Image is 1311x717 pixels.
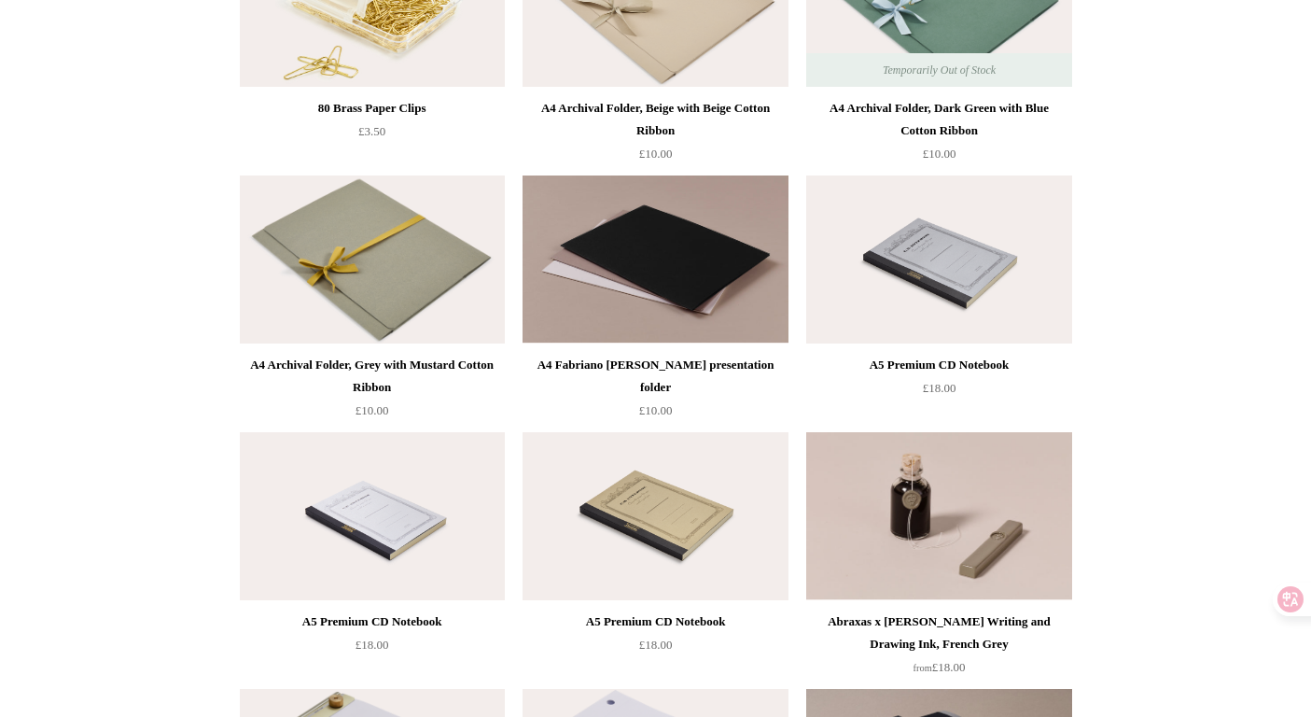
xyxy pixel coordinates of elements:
[806,176,1071,344] a: A5 Premium CD Notebook A5 Premium CD Notebook
[356,403,389,417] span: £10.00
[240,97,505,174] a: 80 Brass Paper Clips £3.50
[523,354,788,430] a: A4 Fabriano [PERSON_NAME] presentation folder £10.00
[244,611,500,633] div: A5 Premium CD Notebook
[240,432,505,600] img: A5 Premium CD Notebook
[806,432,1071,600] a: Abraxas x Steve Harrison Writing and Drawing Ink, French Grey Abraxas x Steve Harrison Writing an...
[240,432,505,600] a: A5 Premium CD Notebook A5 Premium CD Notebook
[639,638,673,652] span: £18.00
[923,381,956,395] span: £18.00
[806,97,1071,174] a: A4 Archival Folder, Dark Green with Blue Cotton Ribbon £10.00
[806,611,1071,687] a: Abraxas x [PERSON_NAME] Writing and Drawing Ink, French Grey from£18.00
[523,176,788,344] a: A4 Fabriano Murillo presentation folder A4 Fabriano Murillo presentation folder
[244,97,500,119] div: 80 Brass Paper Clips
[806,354,1071,430] a: A5 Premium CD Notebook £18.00
[806,432,1071,600] img: Abraxas x Steve Harrison Writing and Drawing Ink, French Grey
[923,147,956,161] span: £10.00
[523,611,788,687] a: A5 Premium CD Notebook £18.00
[244,354,500,399] div: A4 Archival Folder, Grey with Mustard Cotton Ribbon
[639,147,673,161] span: £10.00
[240,176,505,344] a: A4 Archival Folder, Grey with Mustard Cotton Ribbon A4 Archival Folder, Grey with Mustard Cotton ...
[527,97,783,142] div: A4 Archival Folder, Beige with Beige Cotton Ribbon
[914,660,966,674] span: £18.00
[811,354,1067,376] div: A5 Premium CD Notebook
[240,176,505,344] img: A4 Archival Folder, Grey with Mustard Cotton Ribbon
[811,97,1067,142] div: A4 Archival Folder, Dark Green with Blue Cotton Ribbon
[914,663,932,673] span: from
[523,176,788,344] img: A4 Fabriano Murillo presentation folder
[523,432,788,600] a: A5 Premium CD Notebook A5 Premium CD Notebook
[240,611,505,687] a: A5 Premium CD Notebook £18.00
[527,611,783,633] div: A5 Premium CD Notebook
[358,124,385,138] span: £3.50
[811,611,1067,655] div: Abraxas x [PERSON_NAME] Writing and Drawing Ink, French Grey
[527,354,783,399] div: A4 Fabriano [PERSON_NAME] presentation folder
[806,176,1071,344] img: A5 Premium CD Notebook
[523,97,788,174] a: A4 Archival Folder, Beige with Beige Cotton Ribbon £10.00
[356,638,389,652] span: £18.00
[523,432,788,600] img: A5 Premium CD Notebook
[240,354,505,430] a: A4 Archival Folder, Grey with Mustard Cotton Ribbon £10.00
[639,403,673,417] span: £10.00
[864,53,1014,87] span: Temporarily Out of Stock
